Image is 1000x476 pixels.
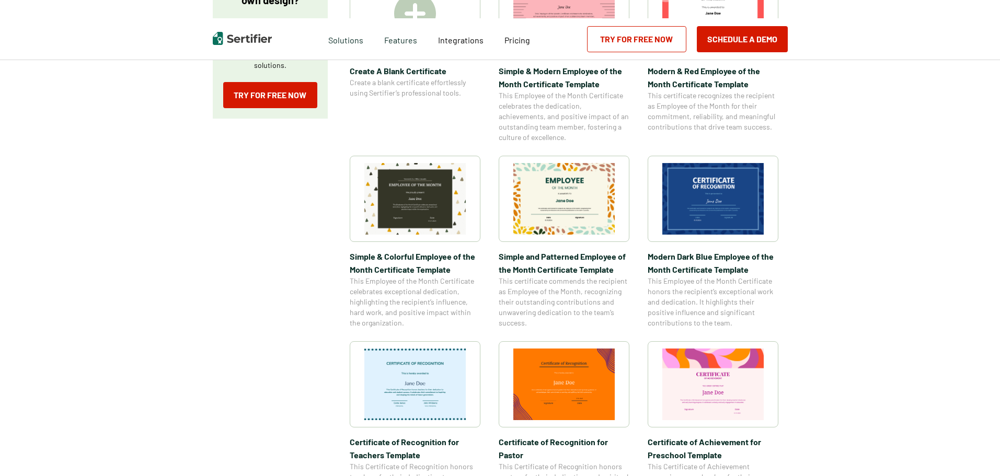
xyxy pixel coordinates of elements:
span: Pricing [504,35,530,45]
a: Try for Free Now [223,82,317,108]
span: Certificate of Recognition for Pastor [499,435,629,461]
img: Simple & Colorful Employee of the Month Certificate Template [364,163,466,235]
span: Create a blank certificate effortlessly using Sertifier’s professional tools. [350,77,480,98]
button: Schedule a Demo [697,26,788,52]
a: Integrations [438,32,484,45]
span: This certificate recognizes the recipient as Employee of the Month for their commitment, reliabil... [648,90,778,132]
a: Modern Dark Blue Employee of the Month Certificate TemplateModern Dark Blue Employee of the Month... [648,156,778,328]
img: Certificate of Recognition for Pastor [513,349,615,420]
span: Modern Dark Blue Employee of the Month Certificate Template [648,250,778,276]
img: Certificate of Recognition for Teachers Template [364,349,466,420]
span: Simple and Patterned Employee of the Month Certificate Template [499,250,629,276]
span: This certificate commends the recipient as Employee of the Month, recognizing their outstanding c... [499,276,629,328]
a: Simple & Colorful Employee of the Month Certificate TemplateSimple & Colorful Employee of the Mon... [350,156,480,328]
span: This Employee of the Month Certificate honors the recipient’s exceptional work and dedication. It... [648,276,778,328]
span: Solutions [328,32,363,45]
img: Sertifier | Digital Credentialing Platform [213,32,272,45]
span: This Employee of the Month Certificate celebrates exceptional dedication, highlighting the recipi... [350,276,480,328]
a: Simple and Patterned Employee of the Month Certificate TemplateSimple and Patterned Employee of t... [499,156,629,328]
img: Certificate of Achievement for Preschool Template [662,349,764,420]
span: Certificate of Achievement for Preschool Template [648,435,778,461]
a: Try for Free Now [587,26,686,52]
span: Features [384,32,417,45]
span: Simple & Modern Employee of the Month Certificate Template [499,64,629,90]
a: Pricing [504,32,530,45]
span: Certificate of Recognition for Teachers Template [350,435,480,461]
span: Create A Blank Certificate [350,64,480,77]
img: Simple and Patterned Employee of the Month Certificate Template [513,163,615,235]
span: This Employee of the Month Certificate celebrates the dedication, achievements, and positive impa... [499,90,629,143]
img: Modern Dark Blue Employee of the Month Certificate Template [662,163,764,235]
span: Simple & Colorful Employee of the Month Certificate Template [350,250,480,276]
span: Modern & Red Employee of the Month Certificate Template [648,64,778,90]
span: Integrations [438,35,484,45]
